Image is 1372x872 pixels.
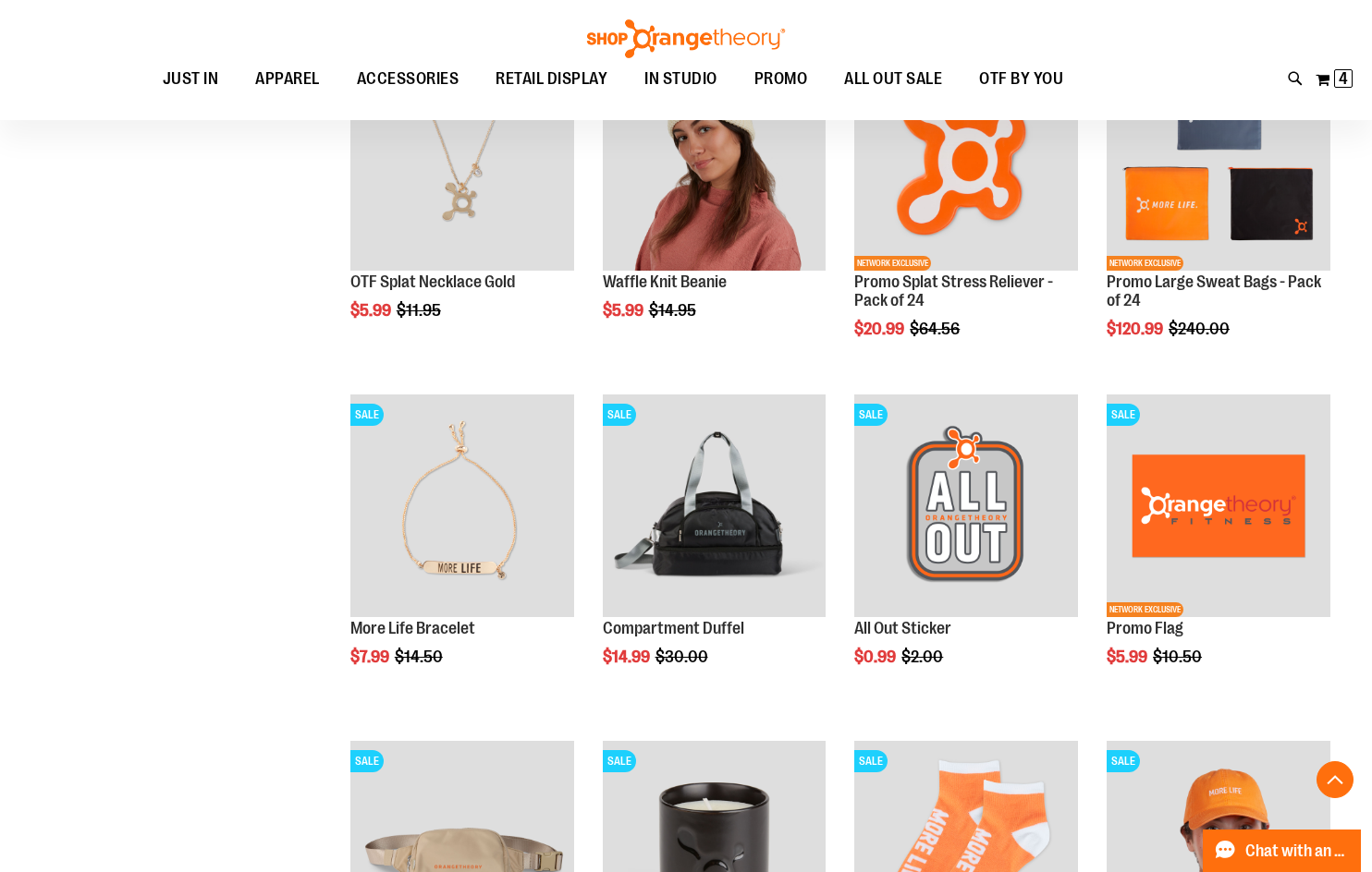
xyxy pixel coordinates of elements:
[1107,320,1166,338] span: $120.99
[603,394,827,621] a: Compartment Duffel front SALE
[350,272,515,291] a: OTF Splat Necklace Gold
[584,19,788,58] img: Shop Orangetheory
[1317,761,1354,798] button: Back To Top
[854,272,1053,309] a: Promo Splat Stress Reliever - Pack of 24
[350,394,574,621] a: Product image for More Life BraceletSALE
[854,404,888,426] span: SALE
[1107,602,1183,617] span: NETWORK EXCLUSIVE
[350,394,574,618] img: Product image for More Life Bracelet
[255,58,320,100] span: APPAREL
[1107,256,1183,271] span: NETWORK EXCLUSIVE
[1169,320,1232,338] span: $240.00
[350,47,574,273] a: Product image for Splat Necklace GoldSALE
[1107,404,1140,426] span: SALE
[603,394,827,618] img: Compartment Duffel front
[854,256,931,271] span: NETWORK EXCLUSIVE
[603,404,636,426] span: SALE
[163,58,219,100] span: JUST IN
[603,619,744,637] a: Compartment Duffel
[754,58,808,100] span: PROMO
[854,648,899,666] span: $0.99
[395,648,446,666] span: $14.50
[1153,648,1205,666] span: $10.50
[603,47,827,271] img: Product image for Waffle Knit Beanie
[979,58,1063,100] span: OTF BY YOU
[350,301,394,320] span: $5.99
[854,47,1078,271] img: Product image for Splat Stress Reliever - Pack of 24
[854,394,1078,621] a: Product image for All Out StickerSALE
[854,619,951,637] a: All Out Sticker
[844,58,942,100] span: ALL OUT SALE
[350,750,384,772] span: SALE
[1107,750,1140,772] span: SALE
[594,38,836,367] div: product
[655,648,711,666] span: $30.00
[649,301,699,320] span: $14.95
[341,38,583,367] div: product
[854,47,1078,273] a: Product image for Splat Stress Reliever - Pack of 24SALENETWORK EXCLUSIVE
[603,272,727,291] a: Waffle Knit Beanie
[1203,830,1362,872] button: Chat with an Expert
[1107,47,1330,271] img: Product image for Large Sweat Bags - Pack of 24
[603,47,827,273] a: Product image for Waffle Knit BeanieSALE
[350,619,475,637] a: More Life Bracelet
[350,648,392,666] span: $7.99
[496,58,607,100] span: RETAIL DISPLAY
[910,320,962,338] span: $64.56
[1097,385,1340,714] div: product
[854,750,888,772] span: SALE
[603,301,646,320] span: $5.99
[845,385,1087,714] div: product
[1339,69,1348,88] span: 4
[341,385,583,714] div: product
[1107,619,1183,637] a: Promo Flag
[594,385,836,714] div: product
[1245,842,1350,860] span: Chat with an Expert
[1107,648,1150,666] span: $5.99
[845,38,1087,384] div: product
[350,47,574,271] img: Product image for Splat Necklace Gold
[1107,394,1330,618] img: Product image for Promo Flag Orange
[350,404,384,426] span: SALE
[644,58,717,100] span: IN STUDIO
[397,301,444,320] span: $11.95
[357,58,459,100] span: ACCESSORIES
[603,750,636,772] span: SALE
[1107,394,1330,621] a: Product image for Promo Flag OrangeSALENETWORK EXCLUSIVE
[1097,38,1340,384] div: product
[603,648,653,666] span: $14.99
[854,394,1078,618] img: Product image for All Out Sticker
[1107,47,1330,273] a: Product image for Large Sweat Bags - Pack of 24SALENETWORK EXCLUSIVE
[854,320,907,338] span: $20.99
[901,648,946,666] span: $2.00
[1107,272,1321,309] a: Promo Large Sweat Bags - Pack of 24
